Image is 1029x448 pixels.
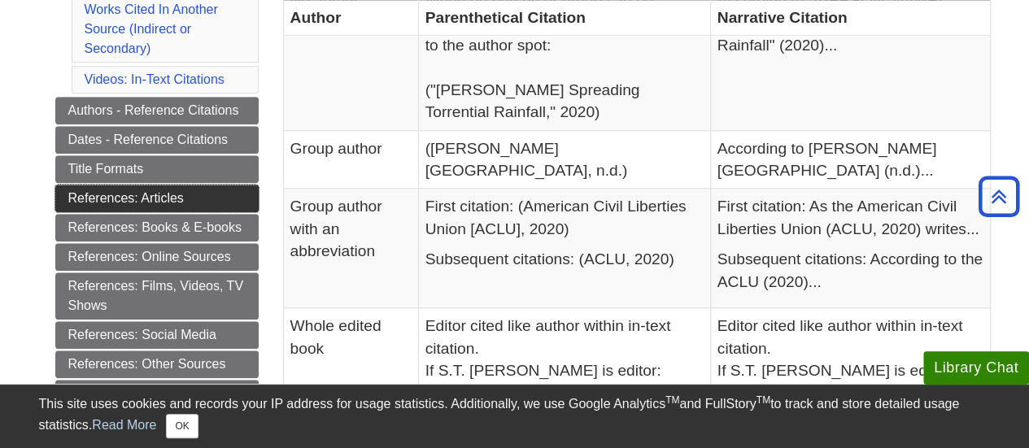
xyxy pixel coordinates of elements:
[283,189,418,308] td: Group author with an abbreviation
[756,394,770,406] sup: TM
[55,97,259,124] a: Authors - Reference Citations
[425,195,704,240] p: First citation: (American Civil Liberties Union [ACLU], 2020)
[973,185,1025,207] a: Back to Top
[55,272,259,320] a: References: Films, Videos, TV Shows
[665,394,679,406] sup: TM
[425,248,704,270] p: Subsequent citations: (ACLU, 2020)
[55,185,259,212] a: References: Articles
[425,315,704,381] p: Editor cited like author within in-text citation. If S.T. [PERSON_NAME] is editor:
[85,72,225,86] a: Videos: In-Text Citations
[923,351,1029,385] button: Library Chat
[85,2,218,55] a: Works Cited In Another Source (Indirect or Secondary)
[55,155,259,183] a: Title Formats
[717,248,983,293] p: Subsequent citations: According to the ACLU (2020)...
[55,214,259,241] a: References: Books & E-books
[283,130,418,189] td: Group author
[55,350,259,378] a: References: Other Sources
[717,195,983,240] p: First citation: As the American Civil Liberties Union (ACLU, 2020) writes...
[166,414,198,438] button: Close
[717,315,983,381] p: Editor cited like author within in-text citation. If S.T. [PERSON_NAME] is editor:
[418,130,710,189] td: ([PERSON_NAME][GEOGRAPHIC_DATA], n.d.)
[55,243,259,271] a: References: Online Sources
[55,321,259,349] a: References: Social Media
[55,126,259,154] a: Dates - Reference Citations
[92,418,156,432] a: Read More
[710,130,990,189] td: According to [PERSON_NAME][GEOGRAPHIC_DATA] (n.d.)...
[55,380,259,427] a: References: Secondary/Indirect Sources
[39,394,991,438] div: This site uses cookies and records your IP address for usage statistics. Additionally, we use Goo...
